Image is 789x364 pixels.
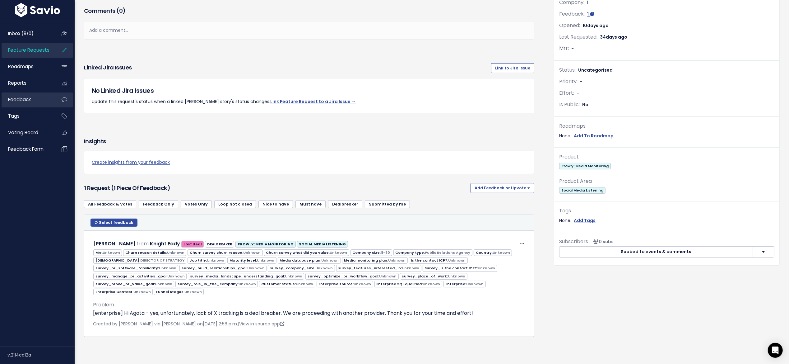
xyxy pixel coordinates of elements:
[207,258,224,263] span: Unknown
[768,343,783,358] div: Open Intercom Messenger
[571,45,574,51] span: -
[8,47,49,53] span: Feature Requests
[448,274,465,279] span: Unknown
[574,132,614,140] a: Add To Roadmap
[493,250,510,255] span: Unknown
[574,217,596,225] a: Add Tags
[268,265,335,272] span: survey_company_size:
[84,21,534,40] div: Add a comment...
[559,78,578,85] span: Priority:
[296,281,313,286] span: Unknown
[8,113,20,119] span: Tags
[133,289,151,294] span: Unknown
[336,265,421,272] span: survey_features_interested_in:
[84,184,468,192] h3: 1 Request (1 piece of Feedback)
[443,281,486,287] span: Enterprise:
[188,249,262,256] span: Churn survey churn reason:
[243,250,261,255] span: Unknown
[559,163,610,169] span: Prowly: Media Monitoring
[239,281,256,286] span: Unknown
[137,240,149,247] span: from
[330,250,347,255] span: Unknown
[393,249,472,256] span: Company type:
[84,7,534,15] h3: Comments ( )
[559,177,774,186] div: Product Area
[466,281,484,286] span: Unknown
[559,122,774,131] div: Roadmaps
[425,250,471,255] span: Public Relations Agency
[317,281,373,287] span: Enterprise source:
[559,22,580,29] span: Opened:
[285,274,302,279] span: Unknown
[559,238,588,245] span: Subscribers
[559,246,753,258] button: Subbed to events & comments
[381,250,390,255] span: 11-50
[207,242,232,247] strong: DEALBREAKER
[278,257,341,264] span: Media database plan:
[13,3,62,17] img: logo-white.9d6f32f41409.svg
[258,200,293,208] a: Nice to have
[183,242,202,247] strong: Lost deal
[167,274,185,279] span: Unknown
[578,67,613,73] span: Uncategorised
[559,101,580,108] span: Is Public:
[388,258,406,263] span: Unknown
[305,273,398,280] span: survey_optimize_pr_workflow_goal:
[379,274,397,279] span: Unknown
[154,289,204,295] span: Funnel Stages:
[188,273,304,280] span: survey_media_landscape_understanding_goal:
[179,265,267,272] span: survey_build_relationships_goal:
[119,7,123,15] span: 0
[2,76,52,90] a: Reports
[8,30,34,37] span: Inbox (9/0)
[203,321,238,327] a: [DATE] 2:58 p.m.
[2,26,52,41] a: Inbox (9/0)
[559,206,774,215] div: Tags
[167,250,184,255] span: Unknown
[478,266,495,271] span: Unknown
[93,321,284,327] span: Created by [PERSON_NAME] via [PERSON_NAME] on |
[93,273,187,280] span: survey_manage_pr_activities_goal:
[188,257,226,264] span: Job title:
[150,240,180,247] a: Knight Eady
[257,258,274,263] span: Unknown
[8,96,31,103] span: Feedback
[93,249,122,256] span: Mrr:
[587,11,589,17] span: 1
[92,86,527,95] h5: No Linked Jira Issues
[423,281,440,286] span: Unknown
[247,266,265,271] span: Unknown
[402,266,419,271] span: Unknown
[295,200,326,208] a: Must have
[84,63,132,73] h3: Linked Jira issues
[491,63,534,73] a: Link to Jira Issue
[2,142,52,156] a: Feedback form
[92,158,527,166] a: Create insights from your feedback
[91,219,137,227] button: Select feedback
[423,265,497,272] span: Survey_Is the contact ICP?:
[227,257,276,264] span: Maturity level:
[259,281,315,287] span: Customer status:
[559,89,574,97] span: Effort:
[139,200,178,208] a: Feedback Only
[582,22,609,29] span: 10
[342,257,408,264] span: Media monitoring plan:
[600,34,627,40] span: 34
[328,200,362,208] a: Dealbreaker
[587,22,609,29] span: days ago
[8,80,26,86] span: Reports
[140,258,184,263] span: DIRECTOR OF STRATEGY
[471,183,534,193] button: Add Feedback or Upvote
[93,289,153,295] span: Enterprise Contact:
[2,59,52,74] a: Roadmaps
[175,281,258,287] span: survey_role_in_the_company:
[93,265,178,272] span: survey_pr_software_familiarity:
[409,257,468,264] span: Is the contact ICP?:
[93,257,186,264] span: [DEMOGRAPHIC_DATA]:
[400,273,467,280] span: survey_place_of_work:
[559,187,605,194] span: Social Media Listening
[559,153,774,162] div: Product
[93,310,525,317] p: [enterprise] Hi Agata - yes, unfortunately, lack of X tracking is a deal breaker. We are proceedi...
[84,137,106,146] h3: Insights
[580,78,582,85] span: -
